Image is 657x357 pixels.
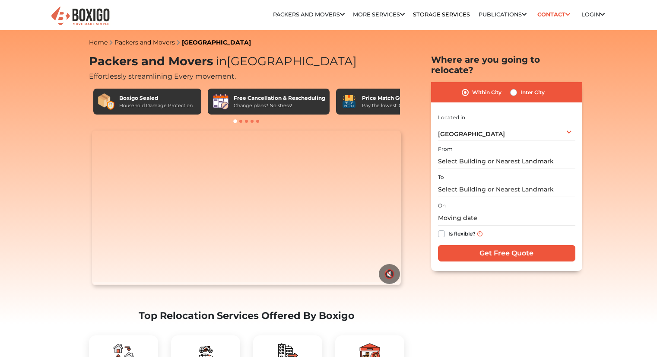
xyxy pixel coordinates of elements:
label: Inter City [521,87,545,98]
a: Packers and Movers [114,38,175,46]
div: Price Match Guarantee [362,94,428,102]
label: Located in [438,114,465,121]
span: [GEOGRAPHIC_DATA] [213,54,357,68]
a: Publications [479,11,527,18]
h1: Packers and Movers [89,54,404,69]
img: info [477,231,482,236]
div: Change plans? No stress! [234,102,325,109]
input: Get Free Quote [438,245,575,261]
h2: Top Relocation Services Offered By Boxigo [89,310,404,322]
img: Boxigo [50,6,111,27]
img: Free Cancellation & Rescheduling [212,93,229,110]
input: Select Building or Nearest Landmark [438,154,575,169]
img: Price Match Guarantee [340,93,358,110]
label: On [438,202,446,210]
a: Packers and Movers [273,11,345,18]
span: in [216,54,227,68]
a: Login [581,11,605,18]
label: Is flexible? [448,229,476,238]
img: Boxigo Sealed [98,93,115,110]
a: [GEOGRAPHIC_DATA] [182,38,251,46]
div: Pay the lowest. Guaranteed! [362,102,428,109]
input: Moving date [438,210,575,226]
a: More services [353,11,405,18]
span: Effortlessly streamlining Every movement. [89,72,236,80]
label: From [438,145,453,153]
button: 🔇 [379,264,400,284]
label: To [438,173,444,181]
a: Storage Services [413,11,470,18]
a: Contact [535,8,573,21]
a: Home [89,38,108,46]
div: Boxigo Sealed [119,94,193,102]
h2: Where are you going to relocate? [431,54,582,75]
label: Within City [472,87,501,98]
video: Your browser does not support the video tag. [92,131,401,285]
input: Select Building or Nearest Landmark [438,182,575,197]
span: [GEOGRAPHIC_DATA] [438,130,505,138]
div: Free Cancellation & Rescheduling [234,94,325,102]
div: Household Damage Protection [119,102,193,109]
